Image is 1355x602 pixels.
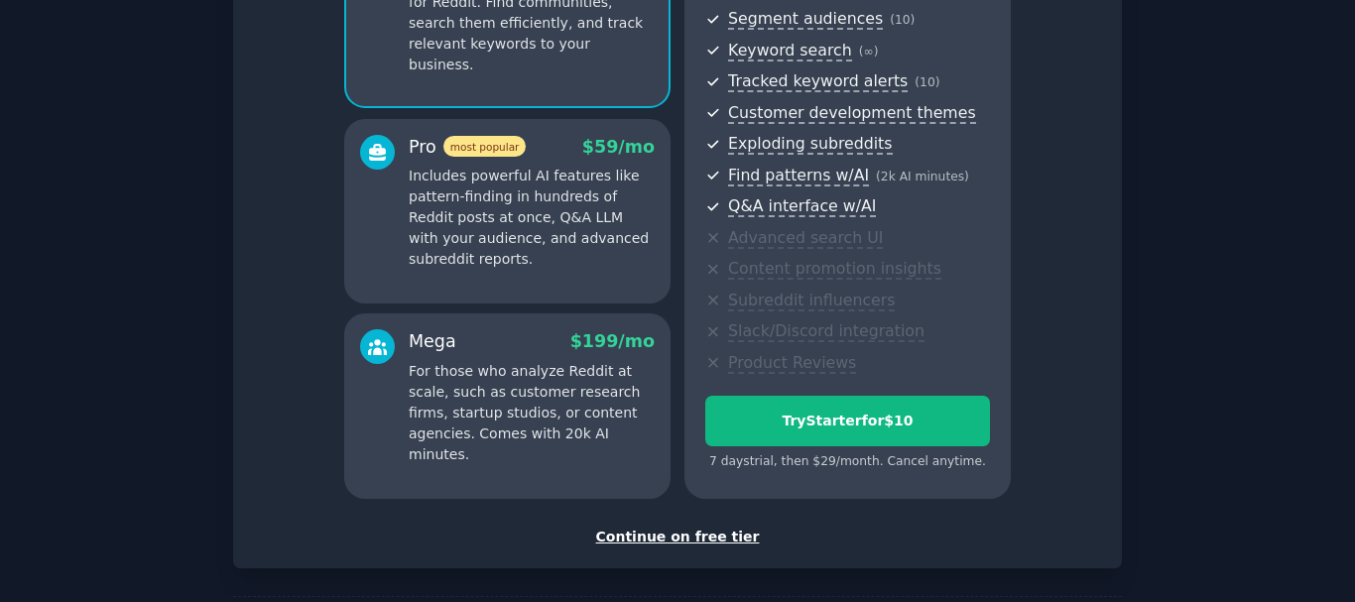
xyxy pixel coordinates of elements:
span: Advanced search UI [728,228,883,249]
span: Find patterns w/AI [728,166,869,186]
button: TryStarterfor$10 [705,396,990,446]
span: ( 10 ) [915,75,939,89]
span: $ 199 /mo [570,331,655,351]
div: Mega [409,329,456,354]
span: Content promotion insights [728,259,941,280]
span: ( 2k AI minutes ) [876,170,969,183]
span: Customer development themes [728,103,976,124]
p: For those who analyze Reddit at scale, such as customer research firms, startup studios, or conte... [409,361,655,465]
span: Product Reviews [728,353,856,374]
span: $ 59 /mo [582,137,655,157]
span: Keyword search [728,41,852,61]
div: Try Starter for $10 [706,411,989,431]
div: Pro [409,135,526,160]
span: Subreddit influencers [728,291,895,311]
span: ( ∞ ) [859,45,879,59]
span: Exploding subreddits [728,134,892,155]
div: Continue on free tier [254,527,1101,547]
div: 7 days trial, then $ 29 /month . Cancel anytime. [705,453,990,471]
span: Tracked keyword alerts [728,71,908,92]
p: Includes powerful AI features like pattern-finding in hundreds of Reddit posts at once, Q&A LLM w... [409,166,655,270]
span: ( 10 ) [890,13,915,27]
span: Slack/Discord integration [728,321,924,342]
span: Q&A interface w/AI [728,196,876,217]
span: Segment audiences [728,9,883,30]
span: most popular [443,136,527,157]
